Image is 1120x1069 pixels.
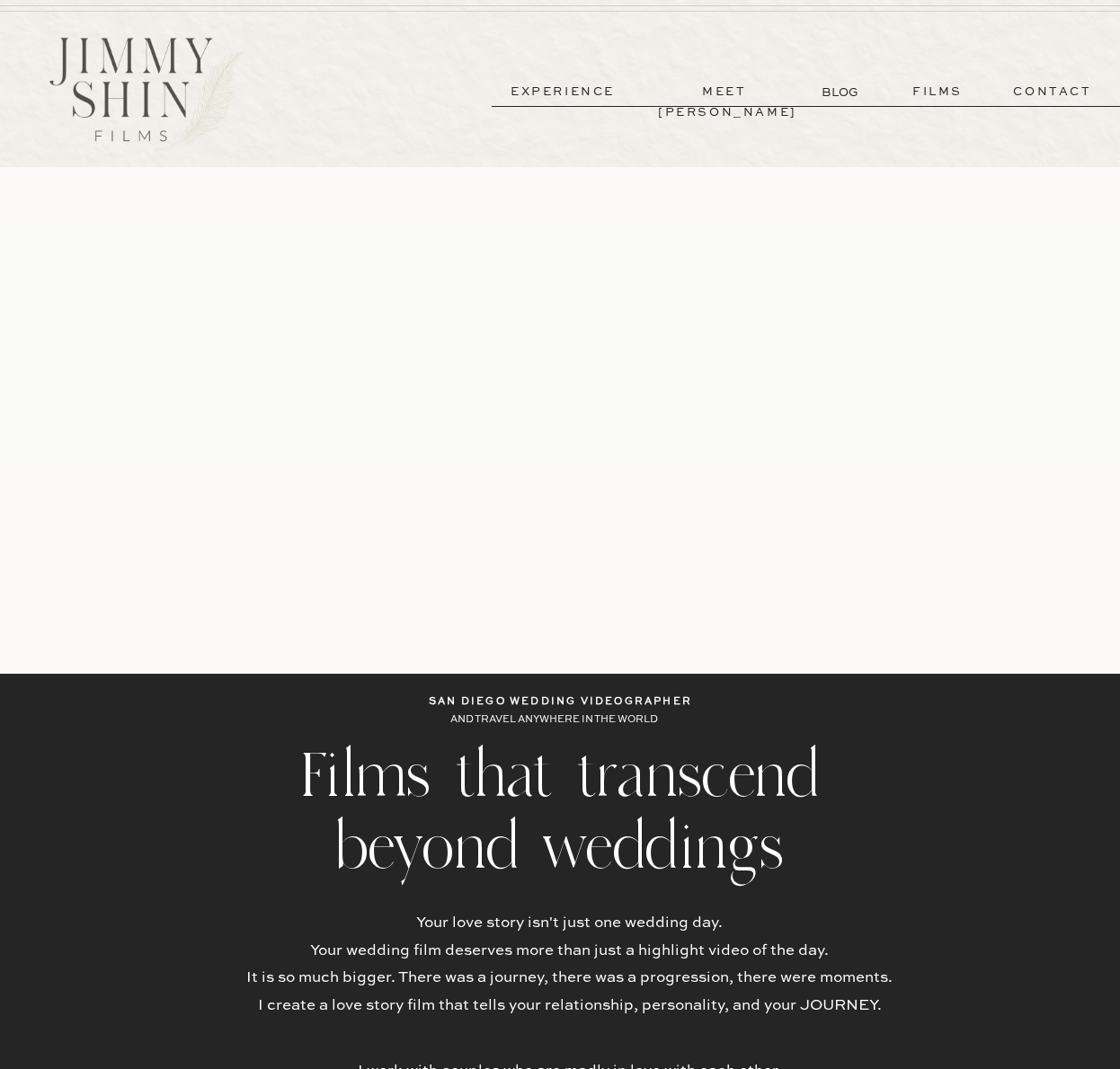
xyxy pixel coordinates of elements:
[287,739,833,888] h2: Films that transcend beyond weddings
[450,711,670,730] p: AND TRAVEL ANYWHERE IN THE WORLD
[893,82,982,102] a: films
[429,697,692,707] b: San Diego wedding videographer
[822,83,862,102] a: BLOG
[496,82,629,102] a: experience
[227,910,911,1047] p: Your love story isn't just one wedding day. Your wedding film deserves more than just a highlight...
[658,82,791,102] a: meet [PERSON_NAME]
[988,82,1117,102] a: contact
